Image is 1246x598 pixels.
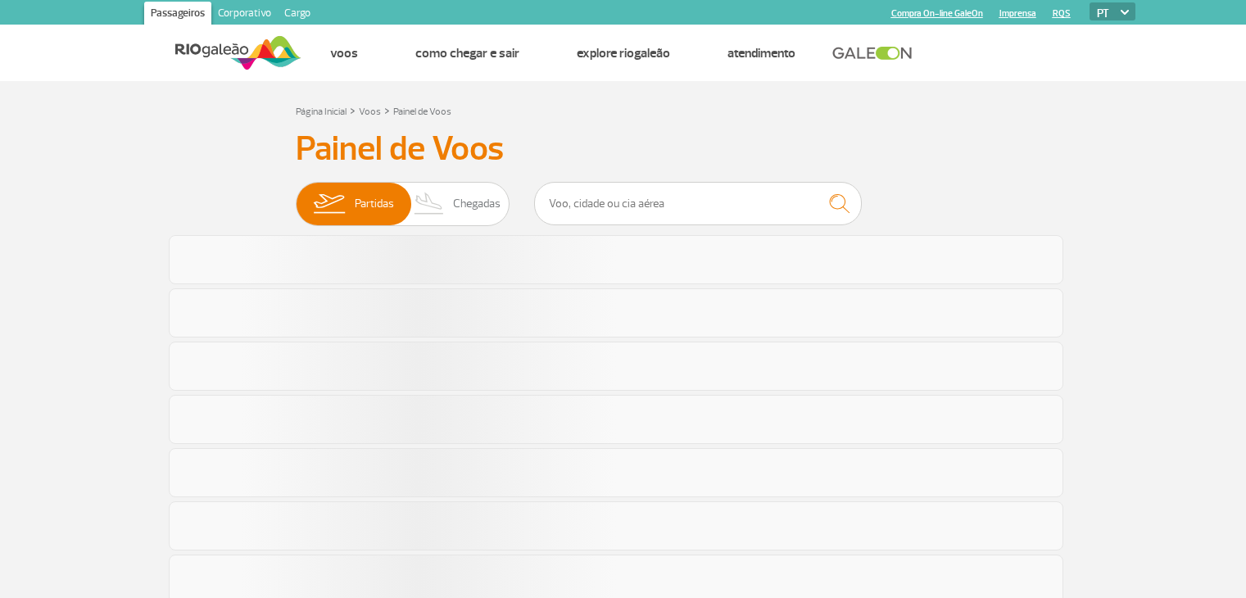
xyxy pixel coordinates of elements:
[355,183,394,225] span: Partidas
[727,45,795,61] a: Atendimento
[303,183,355,225] img: slider-embarque
[891,8,983,19] a: Compra On-line GaleOn
[350,101,356,120] a: >
[999,8,1036,19] a: Imprensa
[415,45,519,61] a: Como chegar e sair
[296,106,347,118] a: Página Inicial
[144,2,211,28] a: Passageiros
[406,183,454,225] img: slider-desembarque
[278,2,317,28] a: Cargo
[384,101,390,120] a: >
[359,106,381,118] a: Voos
[393,106,451,118] a: Painel de Voos
[211,2,278,28] a: Corporativo
[577,45,670,61] a: Explore RIOgaleão
[1053,8,1071,19] a: RQS
[534,182,862,225] input: Voo, cidade ou cia aérea
[453,183,501,225] span: Chegadas
[296,129,951,170] h3: Painel de Voos
[330,45,358,61] a: Voos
